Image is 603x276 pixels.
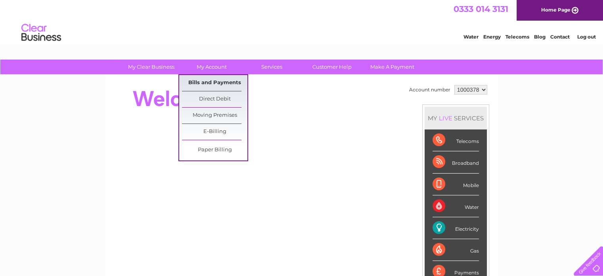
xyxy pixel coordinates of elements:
a: Services [239,60,304,74]
a: Contact [550,34,570,40]
div: MY SERVICES [425,107,487,129]
div: Electricity [433,217,479,239]
a: Direct Debit [182,91,247,107]
a: Bills and Payments [182,75,247,91]
div: Water [433,195,479,217]
div: Clear Business is a trading name of Verastar Limited (registered in [GEOGRAPHIC_DATA] No. 3667643... [115,4,489,39]
a: Paper Billing [182,142,247,158]
div: Broadband [433,151,479,173]
a: 0333 014 3131 [454,4,508,14]
a: Moving Premises [182,108,247,124]
a: Water [463,34,479,40]
div: Mobile [433,174,479,195]
div: LIVE [437,114,454,122]
td: Account number [407,83,452,97]
a: Make A Payment [360,60,425,74]
img: logo.png [21,21,61,45]
a: Telecoms [505,34,529,40]
div: Gas [433,239,479,261]
a: Blog [534,34,546,40]
a: Log out [577,34,595,40]
a: E-Billing [182,124,247,140]
a: My Clear Business [119,60,184,74]
div: Telecoms [433,129,479,151]
a: My Account [179,60,244,74]
a: Customer Help [299,60,365,74]
a: Energy [483,34,501,40]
